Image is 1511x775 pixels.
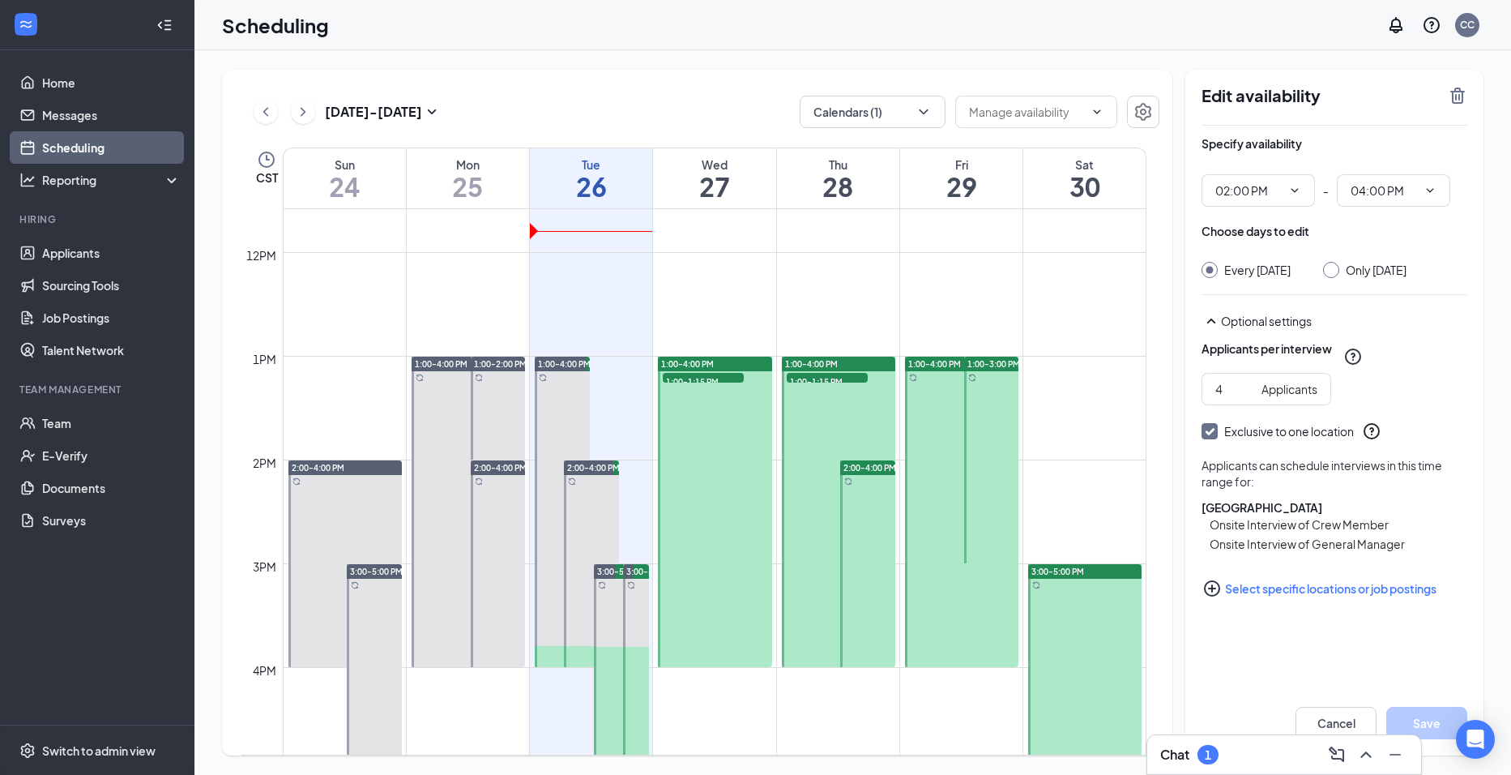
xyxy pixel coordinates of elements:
svg: ChevronDown [1091,105,1103,118]
svg: Sync [568,477,576,486]
a: Sourcing Tools [42,269,181,302]
div: Applicants can schedule interviews in this time range for: [1202,457,1467,490]
a: August 30, 2025 [1023,148,1146,208]
div: Sat [1023,156,1146,173]
div: Sun [284,156,406,173]
a: August 29, 2025 [900,148,1022,208]
a: Applicants [42,237,181,269]
div: Mon [407,156,529,173]
span: 3:00-5:00 PM [626,566,679,577]
svg: Sync [416,374,424,382]
button: Save [1386,707,1467,739]
button: Select specific locations or job postingsPlusCircle [1202,572,1467,605]
span: 1:00-4:00 PM [415,358,467,370]
h3: Chat [1160,746,1189,764]
h1: Scheduling [222,11,329,39]
span: 1:00-4:00 PM [785,358,838,370]
div: Open Intercom Messenger [1456,720,1495,759]
a: Talent Network [42,334,181,366]
a: Messages [42,99,181,131]
span: 1:00-4:00 PM [661,358,714,370]
h1: 27 [653,173,775,200]
div: - [1202,174,1467,207]
svg: Clock [257,150,276,169]
h1: 28 [777,173,899,200]
span: 1:00-1:15 PM [663,373,744,389]
span: 1:00-3:00 PM [967,358,1020,370]
h1: 24 [284,173,406,200]
svg: Sync [598,581,606,589]
span: 2:00-4:00 PM [567,462,620,473]
div: Choose days to edit [1202,223,1309,239]
div: Thu [777,156,899,173]
a: Home [42,66,181,99]
div: Optional settings [1202,311,1467,331]
span: CST [256,169,278,186]
svg: Minimize [1385,745,1405,764]
button: Settings [1127,96,1159,128]
svg: Collapse [156,17,173,33]
a: E-Verify [42,439,181,472]
div: CC [1460,18,1475,32]
span: 3:00-5:00 PM [597,566,650,577]
div: 1pm [250,350,280,368]
span: 1:00-1:15 PM [787,373,868,389]
span: 1:00-2:00 PM [474,358,527,370]
svg: Sync [909,374,917,382]
svg: Settings [1133,102,1153,122]
span: 1:00-4:00 PM [538,358,591,370]
button: ComposeMessage [1324,742,1350,768]
svg: Analysis [19,172,36,188]
button: ChevronUp [1353,742,1379,768]
button: Calendars (1)ChevronDown [800,96,945,128]
svg: SmallChevronDown [422,102,442,122]
button: ChevronRight [291,100,315,124]
h2: Edit availability [1202,86,1438,105]
div: Switch to admin view [42,743,156,759]
a: Job Postings [42,302,181,334]
div: Wed [653,156,775,173]
div: Reporting [42,172,181,188]
svg: Sync [292,477,301,486]
svg: QuestionInfo [1362,422,1381,441]
svg: Sync [844,477,852,486]
svg: Sync [968,374,976,382]
svg: Sync [627,581,635,589]
svg: QuestionInfo [1343,347,1363,366]
button: ChevronLeft [254,100,278,124]
div: Every [DATE] [1224,262,1291,278]
span: 2:00-4:00 PM [292,462,344,473]
span: Onsite Interview of General Manager [1210,535,1467,553]
span: Onsite Interview of Crew Member [1210,516,1467,533]
svg: Settings [19,743,36,759]
svg: Sync [351,581,359,589]
svg: QuestionInfo [1422,15,1441,35]
svg: ChevronDown [1288,184,1301,197]
div: Applicants [1261,380,1317,398]
h1: 26 [530,173,652,200]
span: 1:00-4:00 PM [908,358,961,370]
div: Team Management [19,383,177,396]
a: August 24, 2025 [284,148,406,208]
a: August 25, 2025 [407,148,529,208]
div: 3pm [250,558,280,576]
a: Scheduling [42,131,181,164]
div: 2pm [250,454,280,472]
input: Manage availability [969,103,1084,121]
svg: WorkstreamLogo [18,16,34,32]
div: 1 [1205,748,1211,762]
div: Fri [900,156,1022,173]
span: 3:00-5:00 PM [350,566,403,577]
svg: ChevronLeft [258,102,274,122]
svg: ChevronDown [1423,184,1436,197]
a: August 26, 2025 [530,148,652,208]
a: August 28, 2025 [777,148,899,208]
h1: 30 [1023,173,1146,200]
h3: [DATE] - [DATE] [325,103,422,121]
svg: Sync [1032,581,1040,589]
div: Specify availability [1202,135,1302,152]
div: Exclusive to one location [1224,423,1354,439]
svg: Sync [475,374,483,382]
a: Surveys [42,504,181,537]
